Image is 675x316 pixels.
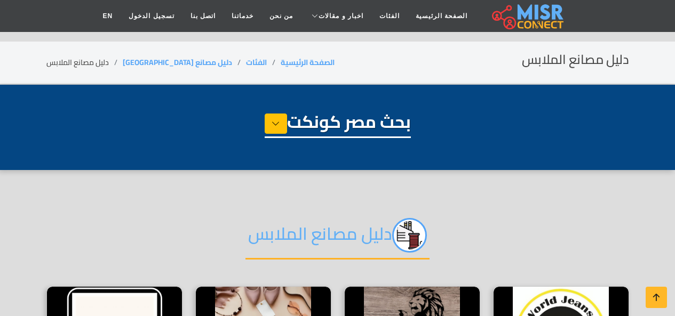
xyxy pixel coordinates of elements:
a: اتصل بنا [182,6,224,26]
li: دليل مصانع الملابس [46,57,123,68]
span: اخبار و مقالات [319,11,363,21]
a: الصفحة الرئيسية [408,6,475,26]
a: من نحن [261,6,301,26]
a: الفئات [246,55,267,69]
h1: بحث مصر كونكت [265,111,411,138]
h2: دليل مصانع الملابس [522,52,629,68]
a: خدماتنا [224,6,261,26]
h2: دليل مصانع الملابس [245,218,430,260]
a: تسجيل الدخول [121,6,182,26]
a: EN [95,6,121,26]
a: الفئات [371,6,408,26]
a: دليل مصانع [GEOGRAPHIC_DATA] [123,55,232,69]
a: اخبار و مقالات [301,6,371,26]
a: الصفحة الرئيسية [281,55,335,69]
img: jc8qEEzyi89FPzAOrPPq.png [392,218,427,253]
img: main.misr_connect [492,3,563,29]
